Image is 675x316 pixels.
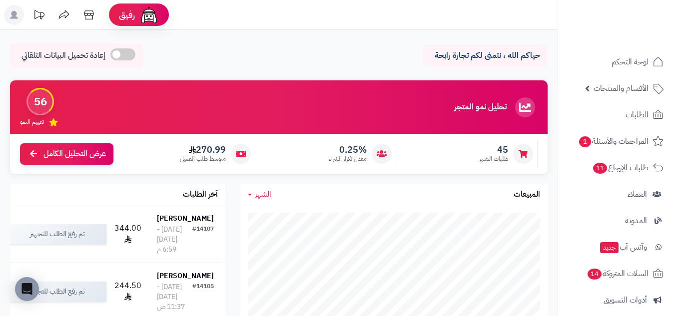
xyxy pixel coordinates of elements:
div: تم رفع الطلب للتجهيز [7,282,106,302]
span: 11 [593,163,607,174]
span: 270.99 [180,144,226,155]
span: تقييم النمو [20,118,44,126]
span: العملاء [628,187,647,201]
a: لوحة التحكم [564,50,669,74]
span: 45 [479,144,508,155]
div: [DATE] - [DATE] 11:37 ص [157,282,192,312]
span: أدوات التسويق [604,293,647,307]
a: الطلبات [564,103,669,127]
div: Open Intercom Messenger [15,277,39,301]
span: 14 [588,269,602,280]
div: #14107 [192,225,214,255]
h3: آخر الطلبات [183,190,218,199]
img: ai-face.png [139,5,159,25]
a: الشهر [248,189,271,200]
a: وآتس آبجديد [564,235,669,259]
a: السلات المتروكة14 [564,262,669,286]
a: تحديثات المنصة [26,5,51,27]
a: طلبات الإرجاع11 [564,156,669,180]
span: معدل تكرار الشراء [329,155,367,163]
td: 344.00 [110,206,145,263]
a: عرض التحليل الكامل [20,143,113,165]
span: 1 [579,136,591,147]
span: إعادة تحميل البيانات التلقائي [21,50,105,61]
span: لوحة التحكم [612,55,649,69]
a: العملاء [564,182,669,206]
span: وآتس آب [599,240,647,254]
div: #14105 [192,282,214,312]
div: [DATE] - [DATE] 6:59 م [157,225,192,255]
a: المراجعات والأسئلة1 [564,129,669,153]
span: طلبات الإرجاع [592,161,649,175]
span: الطلبات [626,108,649,122]
a: المدونة [564,209,669,233]
strong: [PERSON_NAME] [157,213,214,224]
h3: تحليل نمو المتجر [454,103,507,112]
div: تم رفع الطلب للتجهيز [7,224,106,244]
h3: المبيعات [514,190,540,199]
span: المراجعات والأسئلة [578,134,649,148]
span: جديد [600,242,619,253]
span: الأقسام والمنتجات [594,81,649,95]
span: المدونة [625,214,647,228]
span: متوسط طلب العميل [180,155,226,163]
p: حياكم الله ، نتمنى لكم تجارة رابحة [430,50,540,61]
span: السلات المتروكة [587,267,649,281]
span: عرض التحليل الكامل [43,148,106,160]
a: أدوات التسويق [564,288,669,312]
span: 0.25% [329,144,367,155]
img: logo-2.png [607,28,666,49]
strong: [PERSON_NAME] [157,271,214,281]
span: الشهر [255,188,271,200]
span: رفيق [119,9,135,21]
span: طلبات الشهر [479,155,508,163]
